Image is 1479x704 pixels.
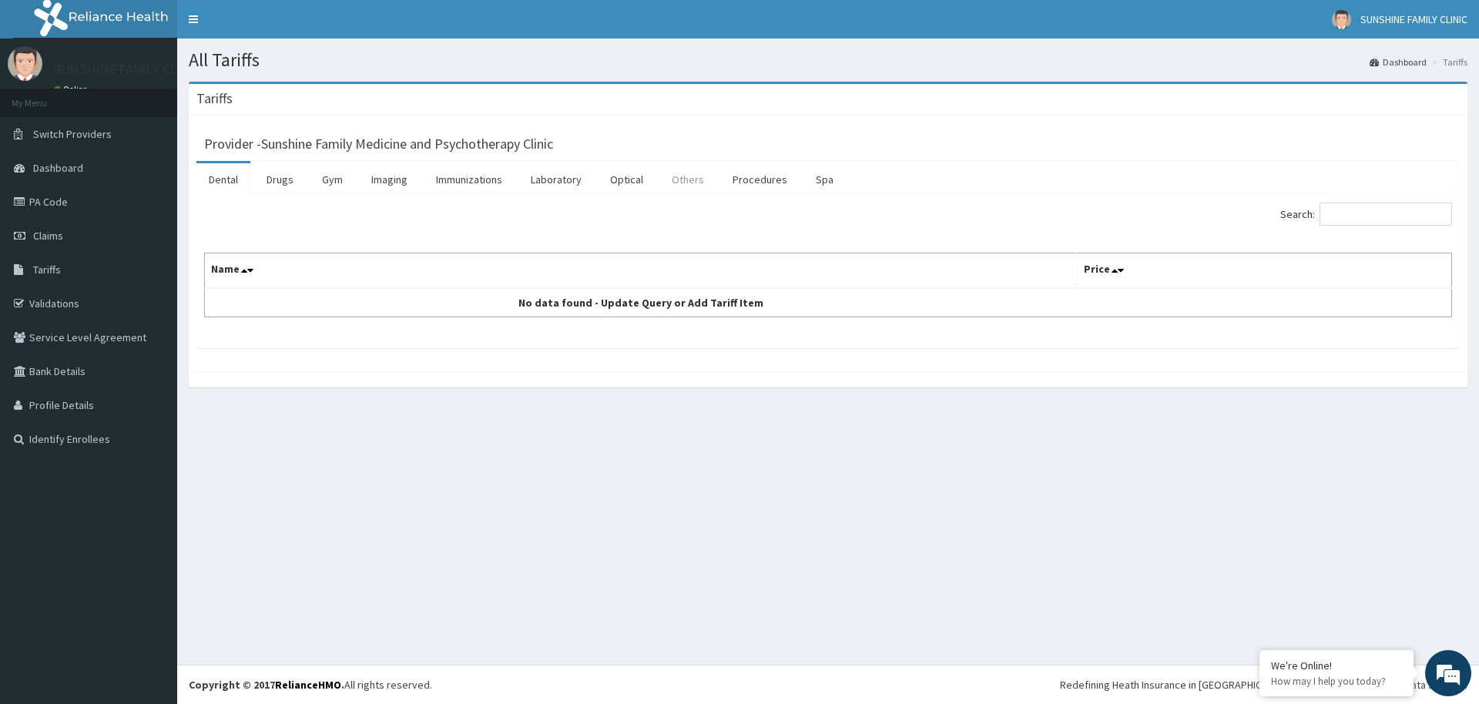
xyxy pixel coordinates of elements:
a: Immunizations [424,163,515,196]
a: Others [659,163,716,196]
span: Tariffs [33,263,61,277]
a: Dashboard [1370,55,1427,69]
span: Dashboard [33,161,83,175]
p: How may I help you today? [1271,675,1402,688]
a: Spa [803,163,846,196]
a: Online [54,84,91,95]
a: Dental [196,163,250,196]
span: SUNSHINE FAMILY CLINIC [1360,12,1467,26]
a: Procedures [720,163,800,196]
strong: Copyright © 2017 . [189,678,344,692]
a: Drugs [254,163,306,196]
label: Search: [1280,203,1452,226]
span: Claims [33,229,63,243]
li: Tariffs [1428,55,1467,69]
div: We're Online! [1271,659,1402,672]
img: User Image [1332,10,1351,29]
input: Search: [1320,203,1452,226]
th: Price [1078,253,1452,289]
p: SUNSHINE FAMILY CLINIC [54,62,202,76]
div: Redefining Heath Insurance in [GEOGRAPHIC_DATA] using Telemedicine and Data Science! [1060,677,1467,692]
th: Name [205,253,1078,289]
span: Switch Providers [33,127,112,141]
h1: All Tariffs [189,50,1467,70]
footer: All rights reserved. [177,665,1479,704]
h3: Provider - Sunshine Family Medicine and Psychotherapy Clinic [204,137,553,151]
a: Imaging [359,163,420,196]
a: Laboratory [518,163,594,196]
td: No data found - Update Query or Add Tariff Item [205,288,1078,317]
img: User Image [8,46,42,81]
a: Optical [598,163,656,196]
a: RelianceHMO [275,678,341,692]
h3: Tariffs [196,92,233,106]
a: Gym [310,163,355,196]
